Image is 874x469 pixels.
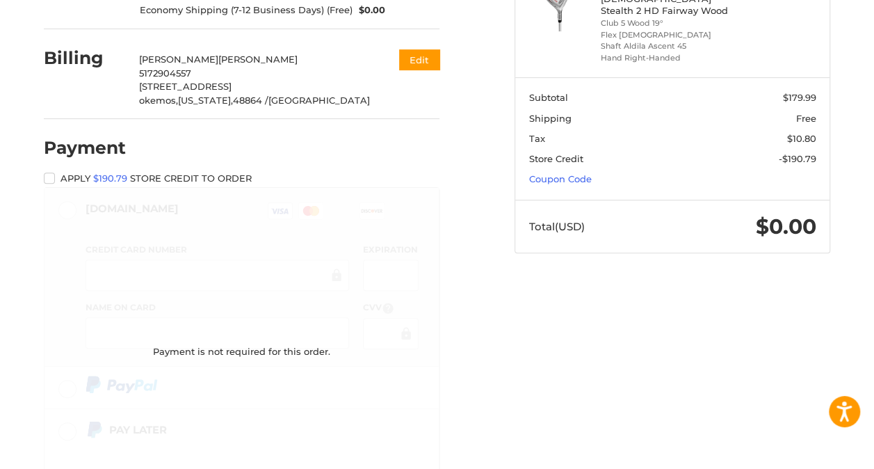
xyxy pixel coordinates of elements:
[529,220,585,233] span: Total (USD)
[178,95,233,106] span: [US_STATE],
[529,92,568,103] span: Subtotal
[796,113,816,124] span: Free
[139,95,178,106] span: okemos,
[529,133,545,144] span: Tax
[529,113,572,124] span: Shipping
[601,40,741,52] li: Shaft Aldila Ascent 45
[601,17,741,29] li: Club 5 Wood 19°
[233,95,268,106] span: 48864 /
[218,54,298,65] span: [PERSON_NAME]
[44,173,439,184] label: Apply store credit to order
[93,173,127,184] a: $190.79
[779,153,816,164] span: -$190.79
[601,29,741,41] li: Flex [DEMOGRAPHIC_DATA]
[153,345,330,359] p: Payment is not required for this order.
[529,153,583,164] span: Store Credit
[268,95,370,106] span: [GEOGRAPHIC_DATA]
[44,47,125,69] h2: Billing
[529,173,592,184] a: Coupon Code
[140,3,353,17] span: Economy Shipping (7-12 Business Days) (Free)
[353,3,386,17] span: $0.00
[601,52,741,64] li: Hand Right-Handed
[139,67,191,79] span: 5172904557
[399,49,439,70] button: Edit
[44,137,126,159] h2: Payment
[756,214,816,239] span: $0.00
[783,92,816,103] span: $179.99
[787,133,816,144] span: $10.80
[139,81,232,92] span: [STREET_ADDRESS]
[139,54,218,65] span: [PERSON_NAME]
